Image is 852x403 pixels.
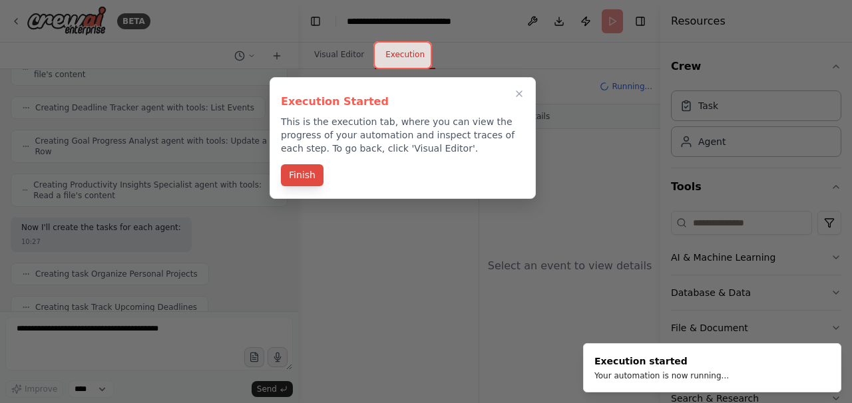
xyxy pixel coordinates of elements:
[281,94,525,110] h3: Execution Started
[594,354,729,368] div: Execution started
[306,12,325,31] button: Hide left sidebar
[281,115,525,155] p: This is the execution tab, where you can view the progress of your automation and inspect traces ...
[511,86,527,102] button: Close walkthrough
[594,370,729,381] div: Your automation is now running...
[281,164,323,186] button: Finish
